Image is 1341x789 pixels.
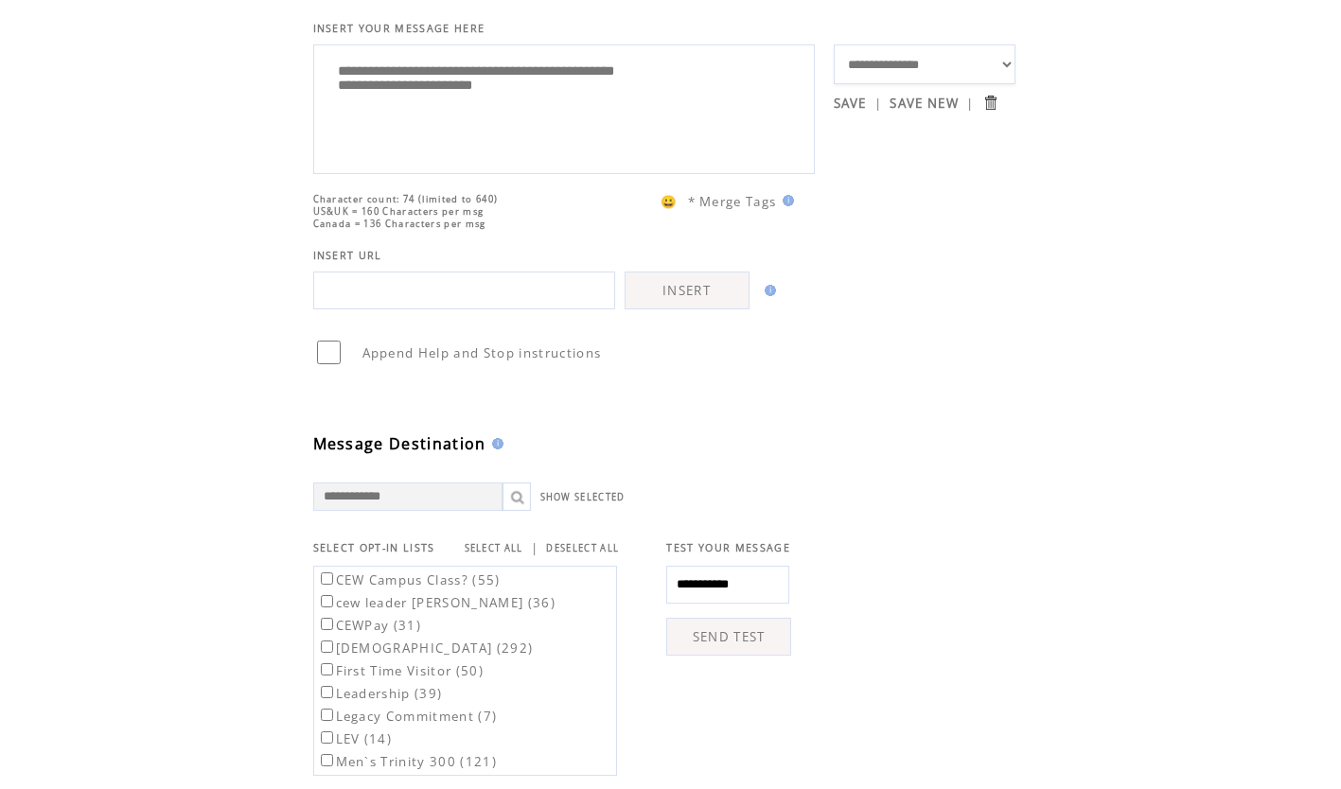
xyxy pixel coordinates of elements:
[362,344,602,361] span: Append Help and Stop instructions
[317,685,443,702] label: Leadership (39)
[486,438,503,449] img: help.gif
[317,617,422,634] label: CEWPay (31)
[874,95,882,112] span: |
[981,94,999,112] input: Submit
[317,753,498,770] label: Men`s Trinity 300 (121)
[317,640,534,657] label: [DEMOGRAPHIC_DATA] (292)
[313,218,486,230] span: Canada = 136 Characters per msg
[666,541,790,554] span: TEST YOUR MESSAGE
[321,618,333,630] input: CEWPay (31)
[321,731,333,744] input: LEV (14)
[465,542,523,554] a: SELECT ALL
[317,708,498,725] label: Legacy Commitment (7)
[313,22,485,35] span: INSERT YOUR MESSAGE HERE
[321,572,333,585] input: CEW Campus Class? (55)
[321,686,333,698] input: Leadership (39)
[321,709,333,721] input: Legacy Commitment (7)
[890,95,959,112] a: SAVE NEW
[313,205,485,218] span: US&UK = 160 Characters per msg
[317,662,485,679] label: First Time Visitor (50)
[313,541,435,554] span: SELECT OPT-IN LISTS
[688,193,777,210] span: * Merge Tags
[321,754,333,766] input: Men`s Trinity 300 (121)
[313,193,499,205] span: Character count: 74 (limited to 640)
[313,249,382,262] span: INSERT URL
[777,195,794,206] img: help.gif
[966,95,974,112] span: |
[625,272,750,309] a: INSERT
[661,193,678,210] span: 😀
[321,595,333,607] input: cew leader [PERSON_NAME] (36)
[317,571,501,588] label: CEW Campus Class? (55)
[540,491,626,503] a: SHOW SELECTED
[546,542,619,554] a: DESELECT ALL
[321,640,333,653] input: [DEMOGRAPHIC_DATA] (292)
[317,594,556,611] label: cew leader [PERSON_NAME] (36)
[317,730,393,747] label: LEV (14)
[321,663,333,675] input: First Time Visitor (50)
[313,433,486,454] span: Message Destination
[834,95,867,112] a: SAVE
[666,618,791,656] a: SEND TEST
[759,285,776,296] img: help.gif
[531,539,538,556] span: |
